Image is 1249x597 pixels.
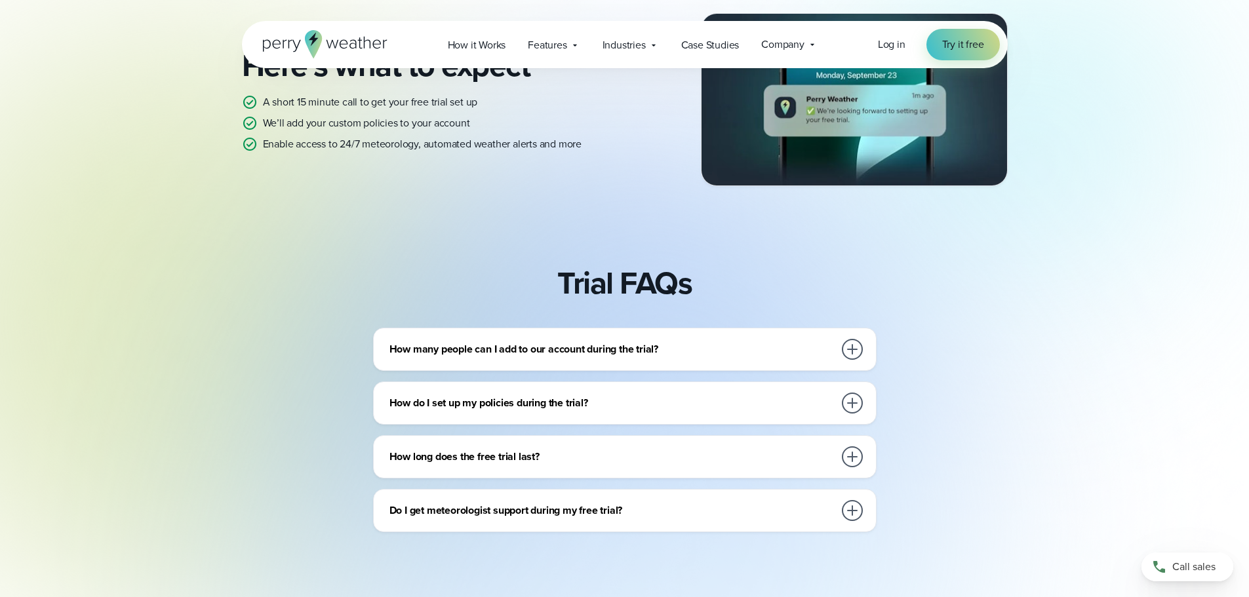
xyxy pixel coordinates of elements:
a: Try it free [926,29,1000,60]
span: Call sales [1172,559,1216,575]
p: A short 15 minute call to get your free trial set up [263,94,478,110]
h2: Trial FAQs [557,265,692,301]
p: Enable access to 24/7 meteorology, automated weather alerts and more [263,136,582,152]
h3: How long does the free trial last? [389,449,834,465]
a: How it Works [437,31,517,58]
span: Company [761,37,804,52]
p: We’ll add your custom policies to your account [263,115,470,131]
a: Case Studies [670,31,751,58]
span: Industries [603,37,646,53]
span: Case Studies [681,37,740,53]
h2: Here’s what to expect [242,47,614,84]
h3: How do I set up my policies during the trial? [389,395,834,411]
span: Try it free [942,37,984,52]
h3: Do I get meteorologist support during my free trial? [389,503,834,518]
h3: How many people can I add to our account during the trial? [389,341,834,357]
a: Log in [878,37,905,52]
span: Features [528,37,566,53]
a: Call sales [1141,552,1233,581]
span: How it Works [448,37,506,53]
